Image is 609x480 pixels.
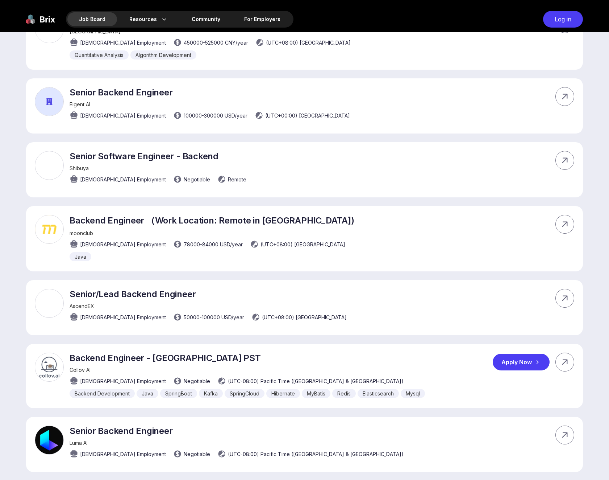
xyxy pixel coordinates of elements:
[70,151,246,161] p: Senior Software Engineer - Backend
[539,11,583,28] a: Log in
[543,11,583,28] div: Log in
[137,389,158,398] div: Java
[70,101,90,107] span: Eigent AI
[233,12,292,26] a: For Employers
[228,176,246,183] span: Remote
[70,165,89,171] span: Shibuya
[70,353,425,363] p: Backend Engineer - [GEOGRAPHIC_DATA] PST
[184,313,244,321] span: 50000 - 100000 USD /year
[184,39,248,46] span: 450000 - 525000 CNY /year
[184,112,247,119] span: 100000 - 300000 USD /year
[67,12,117,26] div: Job Board
[118,12,179,26] div: Resources
[70,389,135,398] div: Backend Development
[70,252,91,261] div: Java
[70,215,354,226] p: Backend Engineer （Work Location: Remote in [GEOGRAPHIC_DATA])
[260,241,345,248] span: (UTC+08:00) [GEOGRAPHIC_DATA]
[266,39,351,46] span: (UTC+08:00) [GEOGRAPHIC_DATA]
[160,389,197,398] div: SpringBoot
[225,389,264,398] div: SpringCloud
[184,241,243,248] span: 78000 - 84000 USD /year
[228,377,404,385] span: (UTC-08:00) Pacific Time ([GEOGRAPHIC_DATA] & [GEOGRAPHIC_DATA])
[70,303,94,309] span: AscendEX
[70,230,93,236] span: moonclub
[80,313,166,321] span: [DEMOGRAPHIC_DATA] Employment
[302,389,330,398] div: MyBatis
[228,450,404,458] span: (UTC-08:00) Pacific Time ([GEOGRAPHIC_DATA] & [GEOGRAPHIC_DATA])
[493,354,550,370] div: Apply Now
[184,450,210,458] span: Negotiable
[358,389,399,398] div: Elasticsearch
[70,367,91,373] span: Collov AI
[70,87,350,98] p: Senior Backend Engineer
[80,450,166,458] span: [DEMOGRAPHIC_DATA] Employment
[70,426,404,436] p: Senior Backend Engineer
[80,241,166,248] span: [DEMOGRAPHIC_DATA] Employment
[80,176,166,183] span: [DEMOGRAPHIC_DATA] Employment
[199,389,223,398] div: Kafka
[70,440,88,446] span: Luma AI
[266,389,300,398] div: Hibernate
[332,389,356,398] div: Redis
[184,176,210,183] span: Negotiable
[180,12,232,26] a: Community
[265,112,350,119] span: (UTC+00:00) [GEOGRAPHIC_DATA]
[70,289,347,299] p: Senior/Lead Backend Engineer
[184,377,210,385] span: Negotiable
[262,313,347,321] span: (UTC+08:00) [GEOGRAPHIC_DATA]
[493,354,555,370] a: Apply Now
[80,377,166,385] span: [DEMOGRAPHIC_DATA] Employment
[70,50,129,60] div: Quantitative Analysis
[401,389,425,398] div: Mysql
[130,50,196,60] div: Algorithm Development
[80,39,166,46] span: [DEMOGRAPHIC_DATA] Employment
[80,112,166,119] span: [DEMOGRAPHIC_DATA] Employment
